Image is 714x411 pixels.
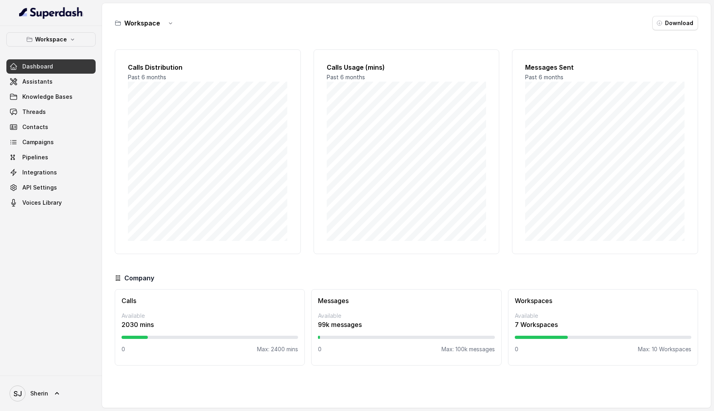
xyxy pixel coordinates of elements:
span: Campaigns [22,138,54,146]
p: 0 [318,345,322,353]
p: 0 [515,345,518,353]
span: Past 6 months [525,74,563,80]
a: Threads [6,105,96,119]
span: Past 6 months [327,74,365,80]
img: light.svg [19,6,83,19]
p: Workspace [35,35,67,44]
span: Sherin [30,389,48,397]
a: API Settings [6,180,96,195]
button: Workspace [6,32,96,47]
span: Dashboard [22,63,53,70]
span: API Settings [22,184,57,192]
p: Max: 2400 mins [257,345,298,353]
a: Assistants [6,74,96,89]
span: Pipelines [22,153,48,161]
h3: Messages [318,296,494,305]
a: Contacts [6,120,96,134]
p: Available [122,312,298,320]
text: SJ [14,389,22,398]
h3: Company [124,273,154,283]
span: Integrations [22,168,57,176]
h2: Calls Distribution [128,63,288,72]
a: Voices Library [6,196,96,210]
span: Knowledge Bases [22,93,73,101]
a: Knowledge Bases [6,90,96,104]
h3: Workspace [124,18,160,28]
span: Contacts [22,123,48,131]
p: Available [515,312,691,320]
p: Max: 100k messages [441,345,495,353]
span: Threads [22,108,46,116]
a: Dashboard [6,59,96,74]
a: Integrations [6,165,96,180]
h3: Workspaces [515,296,691,305]
h2: Messages Sent [525,63,685,72]
p: Available [318,312,494,320]
span: Assistants [22,78,53,86]
h2: Calls Usage (mins) [327,63,486,72]
p: Max: 10 Workspaces [638,345,691,353]
span: Voices Library [22,199,62,207]
a: Pipelines [6,150,96,164]
h3: Calls [122,296,298,305]
a: Campaigns [6,135,96,149]
p: 99k messages [318,320,494,329]
p: 7 Workspaces [515,320,691,329]
button: Download [652,16,698,30]
p: 2030 mins [122,320,298,329]
span: Past 6 months [128,74,166,80]
p: 0 [122,345,125,353]
a: Sherin [6,382,96,405]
